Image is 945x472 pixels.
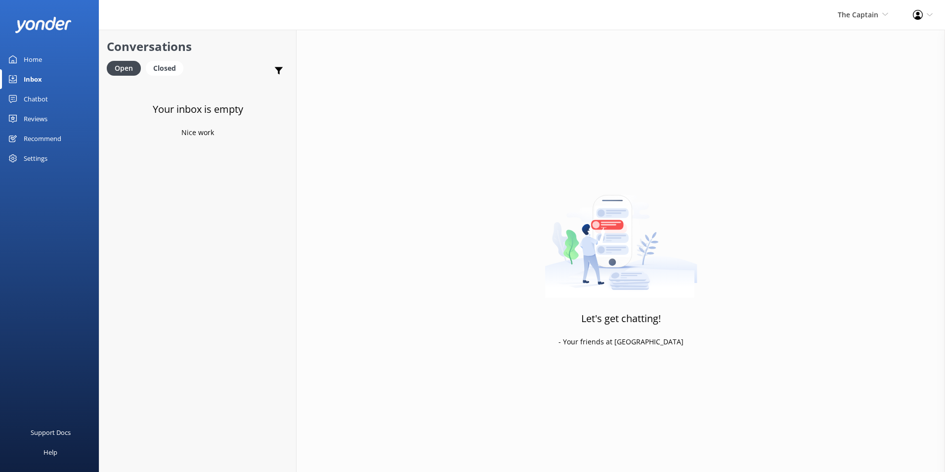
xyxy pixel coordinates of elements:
[24,109,47,129] div: Reviews
[146,61,183,76] div: Closed
[24,89,48,109] div: Chatbot
[31,423,71,442] div: Support Docs
[558,336,684,347] p: - Your friends at [GEOGRAPHIC_DATA]
[545,174,697,298] img: artwork of a man stealing a conversation from at giant smartphone
[24,49,42,69] div: Home
[107,37,289,56] h2: Conversations
[181,127,214,138] p: Nice work
[24,69,42,89] div: Inbox
[24,129,61,148] div: Recommend
[581,311,661,327] h3: Let's get chatting!
[24,148,47,168] div: Settings
[153,101,243,117] h3: Your inbox is empty
[43,442,57,462] div: Help
[838,10,878,19] span: The Captain
[107,61,141,76] div: Open
[146,62,188,73] a: Closed
[107,62,146,73] a: Open
[15,17,72,33] img: yonder-white-logo.png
